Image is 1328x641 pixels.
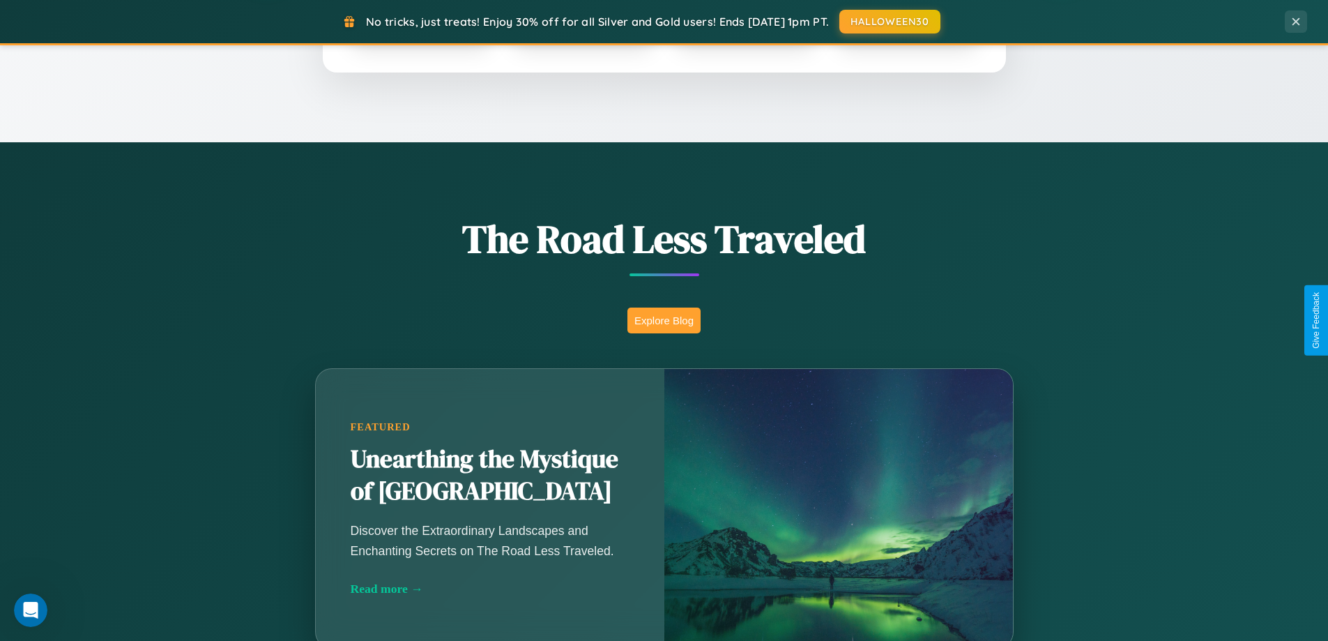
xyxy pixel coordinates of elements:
span: No tricks, just treats! Enjoy 30% off for all Silver and Gold users! Ends [DATE] 1pm PT. [366,15,829,29]
h1: The Road Less Traveled [246,212,1083,266]
div: Read more → [351,582,629,596]
div: Give Feedback [1311,292,1321,349]
button: HALLOWEEN30 [839,10,940,33]
button: Explore Blog [627,308,701,333]
iframe: Intercom live chat [14,594,47,627]
div: Featured [351,421,629,433]
h2: Unearthing the Mystique of [GEOGRAPHIC_DATA] [351,444,629,508]
p: Discover the Extraordinary Landscapes and Enchanting Secrets on The Road Less Traveled. [351,521,629,560]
